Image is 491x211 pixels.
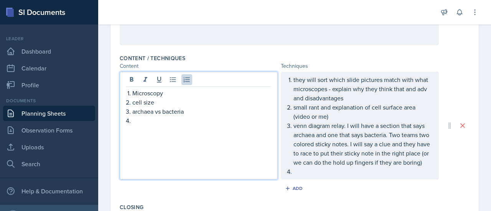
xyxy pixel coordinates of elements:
a: Profile [3,77,95,93]
label: Closing [120,203,143,211]
div: Techniques [281,62,439,70]
div: Add [287,185,303,191]
label: Content / Techniques [120,54,185,62]
p: archaea vs bacteria [132,107,271,116]
a: Dashboard [3,44,95,59]
p: they will sort which slide pictures match with what microscopes - explain why they think that and... [293,75,432,103]
div: Documents [3,97,95,104]
a: Planning Sheets [3,106,95,121]
button: Add [282,183,307,194]
p: Microscopy [132,88,271,98]
div: Leader [3,35,95,42]
a: Uploads [3,139,95,155]
div: Help & Documentation [3,183,95,199]
div: Content [120,62,278,70]
a: Observation Forms [3,123,95,138]
p: small rant and explanation of cell surface area (video or me) [293,103,432,121]
p: venn diagram relay. I will have a section that says archaea and one that says bacteria. Two teams... [293,121,432,167]
p: cell size [132,98,271,107]
a: Calendar [3,61,95,76]
a: Search [3,156,95,172]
